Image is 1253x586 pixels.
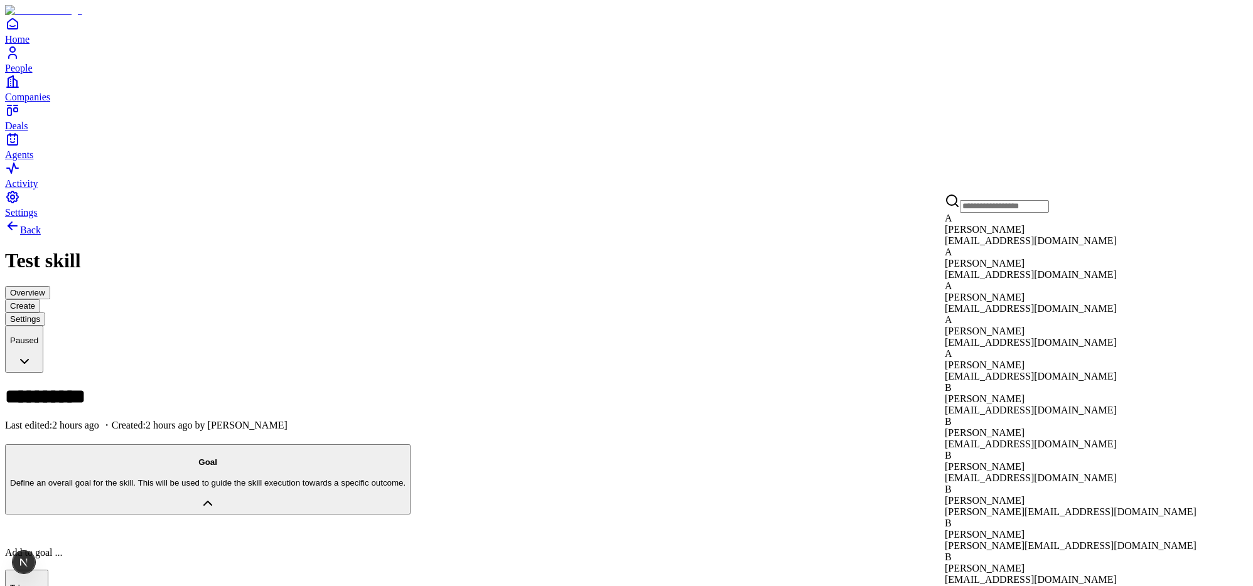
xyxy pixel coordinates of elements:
[945,360,1024,370] span: [PERSON_NAME]
[5,45,1248,73] a: People
[5,149,33,160] span: Agents
[5,189,1248,218] a: Settings
[5,120,28,131] span: Deals
[945,393,1024,404] span: [PERSON_NAME]
[945,292,1024,302] span: [PERSON_NAME]
[5,547,1248,558] p: Add to goal ...
[5,16,1248,45] a: Home
[945,326,1024,336] span: [PERSON_NAME]
[5,444,411,514] button: GoalDefine an overall goal for the skill. This will be used to guide the skill execution towards ...
[945,529,1024,540] span: [PERSON_NAME]
[10,478,406,487] p: Define an overall goal for the skill. This will be used to guide the skill execution towards a sp...
[5,178,38,189] span: Activity
[945,427,1024,438] span: [PERSON_NAME]
[5,74,1248,102] a: Companies
[5,312,45,326] button: Settings
[5,419,1248,432] p: Last edited: 2 hours ago ・Created: 2 hours ago by [PERSON_NAME]
[10,457,406,467] h4: Goal
[945,224,1024,235] span: [PERSON_NAME]
[945,461,1024,472] span: [PERSON_NAME]
[5,299,40,312] button: Create
[5,5,82,16] img: Item Brain Logo
[945,495,1024,506] span: [PERSON_NAME]
[5,132,1248,160] a: Agents
[5,161,1248,189] a: Activity
[5,63,33,73] span: People
[945,258,1024,269] span: [PERSON_NAME]
[5,249,1248,272] h1: Test skill
[5,526,1248,558] div: GoalDefine an overall goal for the skill. This will be used to guide the skill execution towards ...
[5,34,30,45] span: Home
[945,563,1024,573] span: [PERSON_NAME]
[5,286,50,299] button: Overview
[5,225,41,235] a: Back
[5,207,38,218] span: Settings
[5,103,1248,131] a: Deals
[5,92,50,102] span: Companies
